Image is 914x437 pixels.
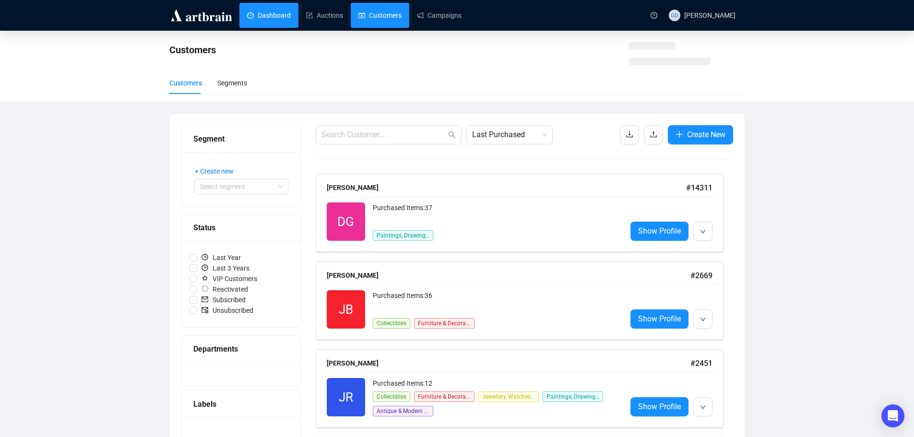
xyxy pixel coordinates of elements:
[373,378,619,390] div: Purchased Items: 12
[217,78,247,88] div: Segments
[676,130,683,138] span: plus
[373,202,619,222] div: Purchased Items: 37
[193,222,289,234] div: Status
[881,404,904,427] div: Open Intercom Messenger
[684,12,736,19] span: [PERSON_NAME]
[687,129,725,141] span: Create New
[327,182,686,193] div: [PERSON_NAME]
[193,343,289,355] div: Departments
[195,166,234,177] span: + Create new
[337,212,354,232] span: DG
[358,3,402,28] a: Customers
[671,11,678,20] span: GD
[651,12,657,19] span: question-circle
[316,261,733,340] a: [PERSON_NAME]#2669JBPurchased Items:36CollectiblesFurniture & Decorative ArtsShow Profile
[630,309,688,329] a: Show Profile
[414,391,475,402] span: Furniture & Decorative Arts
[700,317,706,322] span: down
[339,388,353,407] span: JR
[630,397,688,416] a: Show Profile
[321,129,446,141] input: Search Customer...
[690,271,712,280] span: # 2669
[197,273,261,284] span: VIP Customers
[373,406,433,416] span: Antique & Modern Silver
[373,391,410,402] span: Collectibles
[197,295,249,305] span: Subscribed
[650,130,657,138] span: upload
[316,349,733,427] a: [PERSON_NAME]#2451JRPurchased Items:12CollectiblesFurniture & Decorative ArtsJewellery, Watches &...
[630,222,688,241] a: Show Profile
[197,305,257,316] span: Unsubscribed
[327,270,690,281] div: [PERSON_NAME]
[197,263,253,273] span: Last 3 Years
[327,358,690,368] div: [PERSON_NAME]
[638,225,681,237] span: Show Profile
[690,359,712,368] span: # 2451
[700,229,706,235] span: down
[626,130,633,138] span: download
[417,3,462,28] a: Campaigns
[373,318,410,329] span: Collectibles
[247,3,291,28] a: Dashboard
[373,230,433,241] span: Paintings, Drawings & Prints
[668,125,733,144] button: Create New
[194,164,241,179] button: + Create new
[686,183,712,192] span: # 14311
[306,3,343,28] a: Auctions
[316,174,733,252] a: [PERSON_NAME]#14311DGPurchased Items:37Paintings, Drawings & PrintsShow Profile
[448,131,456,139] span: search
[638,313,681,325] span: Show Profile
[169,8,234,23] img: logo
[700,404,706,410] span: down
[543,391,603,402] span: Paintings, Drawings & Prints
[472,126,547,144] span: Last Purchased
[169,44,216,56] span: Customers
[414,318,475,329] span: Furniture & Decorative Arts
[197,284,252,295] span: Reactivated
[478,391,539,402] span: Jewellery, Watches & Luxury
[169,78,202,88] div: Customers
[638,401,681,413] span: Show Profile
[339,300,353,319] span: JB
[197,252,245,263] span: Last Year
[193,398,289,410] div: Labels
[193,133,289,145] div: Segment
[373,290,619,309] div: Purchased Items: 36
